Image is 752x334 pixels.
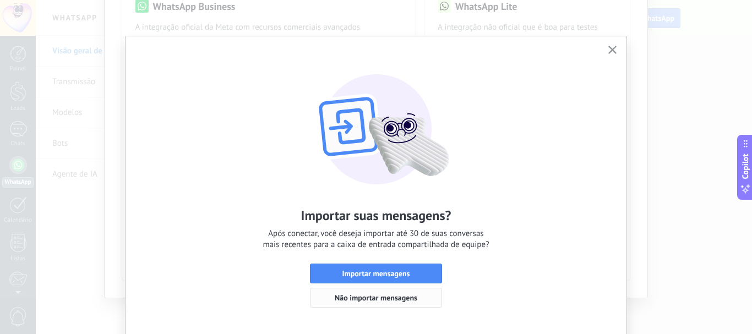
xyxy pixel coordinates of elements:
[740,154,751,179] span: Copilot
[342,270,410,277] span: Importar mensagens
[301,207,451,224] h2: Importar suas mensagens?
[255,53,497,185] img: wa-lite-import.png
[310,288,442,308] button: Não importar mensagens
[263,228,489,250] span: Após conectar, você deseja importar até 30 de suas conversas mais recentes para a caixa de entrad...
[335,294,417,302] span: Não importar mensagens
[310,264,442,283] button: Importar mensagens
